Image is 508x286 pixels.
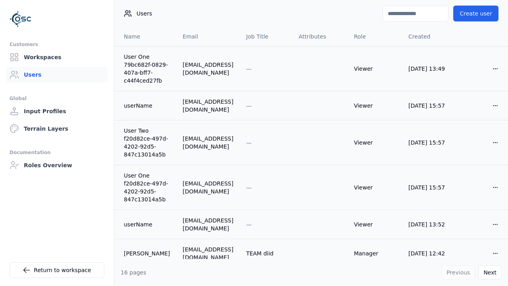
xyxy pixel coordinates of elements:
[408,65,450,73] div: [DATE] 13:49
[408,139,450,147] div: [DATE] 15:57
[10,94,104,103] div: Global
[408,249,450,257] div: [DATE] 12:42
[478,265,502,280] button: Next
[124,53,170,85] a: User One 79bc682f-0829-407a-bff7-c44f4ced27fb
[137,10,152,17] span: Users
[183,180,233,195] div: [EMAIL_ADDRESS][DOMAIN_NAME]
[183,98,233,114] div: [EMAIL_ADDRESS][DOMAIN_NAME]
[246,102,252,109] span: —
[246,249,286,257] div: TEAM diid
[124,249,170,257] a: [PERSON_NAME]
[402,27,456,46] th: Created
[121,269,146,276] span: 16 pages
[6,157,108,173] a: Roles Overview
[124,220,170,228] a: userName
[183,216,233,232] div: [EMAIL_ADDRESS][DOMAIN_NAME]
[176,27,240,46] th: Email
[348,27,402,46] th: Role
[354,102,396,110] div: Viewer
[246,66,252,72] span: —
[408,102,450,110] div: [DATE] 15:57
[246,184,252,191] span: —
[6,121,108,137] a: Terrain Layers
[354,184,396,191] div: Viewer
[240,27,292,46] th: Job Title
[292,27,348,46] th: Attributes
[354,139,396,147] div: Viewer
[354,249,396,257] div: Manager
[124,102,170,110] a: userName
[114,27,176,46] th: Name
[246,139,252,146] span: —
[10,262,104,278] a: Return to workspace
[10,40,104,49] div: Customers
[10,148,104,157] div: Documentation
[124,172,170,203] a: User One f20d82ce-497d-4202-92d5-847c13014a5b
[6,67,108,83] a: Users
[354,65,396,73] div: Viewer
[354,220,396,228] div: Viewer
[124,127,170,158] a: User Two f20d82ce-497d-4202-92d5-847c13014a5b
[6,103,108,119] a: Input Profiles
[408,184,450,191] div: [DATE] 15:57
[408,220,450,228] div: [DATE] 13:52
[246,221,252,228] span: —
[183,245,233,261] div: [EMAIL_ADDRESS][DOMAIN_NAME]
[10,8,32,30] img: Logo
[6,49,108,65] a: Workspaces
[453,6,498,21] button: Create user
[183,61,233,77] div: [EMAIL_ADDRESS][DOMAIN_NAME]
[183,135,233,151] div: [EMAIL_ADDRESS][DOMAIN_NAME]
